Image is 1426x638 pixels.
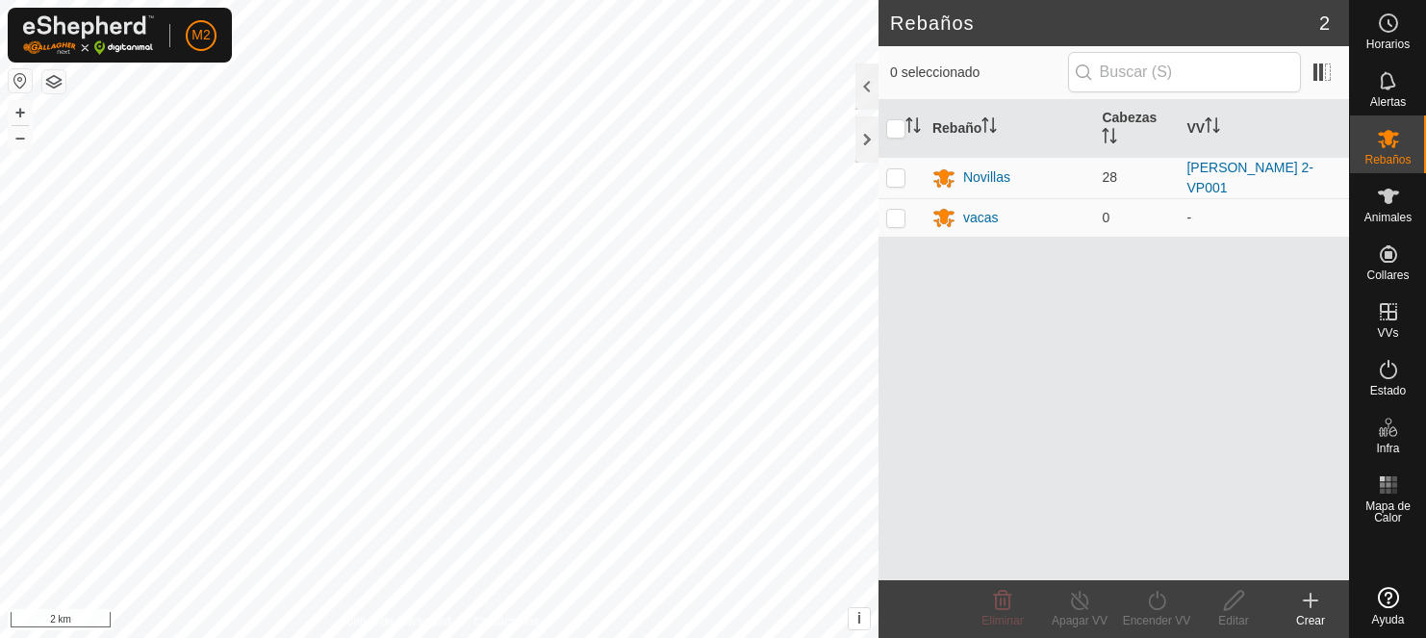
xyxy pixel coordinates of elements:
span: Infra [1376,443,1399,454]
button: Restablecer Mapa [9,69,32,92]
p-sorticon: Activar para ordenar [981,120,997,136]
th: Rebaño [925,100,1095,158]
span: Collares [1366,269,1409,281]
th: VV [1179,100,1349,158]
div: Novillas [963,167,1010,188]
span: 0 seleccionado [890,63,1068,83]
p-sorticon: Activar para ordenar [1205,120,1220,136]
button: + [9,101,32,124]
span: Horarios [1366,38,1410,50]
span: i [857,610,861,626]
td: - [1179,198,1349,237]
span: Rebaños [1364,154,1411,166]
input: Buscar (S) [1068,52,1301,92]
div: Editar [1195,612,1272,629]
a: Política de Privacidad [340,613,450,630]
span: Mapa de Calor [1355,500,1421,523]
span: 28 [1102,169,1117,185]
span: VVs [1377,327,1398,339]
button: Capas del Mapa [42,70,65,93]
span: 2 [1319,9,1330,38]
span: Ayuda [1372,614,1405,625]
div: vacas [963,208,999,228]
a: Ayuda [1350,579,1426,633]
span: Alertas [1370,96,1406,108]
p-sorticon: Activar para ordenar [905,120,921,136]
span: M2 [191,25,210,45]
th: Cabezas [1094,100,1179,158]
a: Contáctenos [473,613,538,630]
img: Logo Gallagher [23,15,154,55]
div: Apagar VV [1041,612,1118,629]
span: Animales [1364,212,1412,223]
h2: Rebaños [890,12,1319,35]
button: i [849,608,870,629]
div: Crear [1272,612,1349,629]
span: Eliminar [981,614,1023,627]
a: [PERSON_NAME] 2-VP001 [1186,160,1312,195]
span: Estado [1370,385,1406,396]
p-sorticon: Activar para ordenar [1102,131,1117,146]
button: – [9,126,32,149]
div: Encender VV [1118,612,1195,629]
span: 0 [1102,210,1109,225]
